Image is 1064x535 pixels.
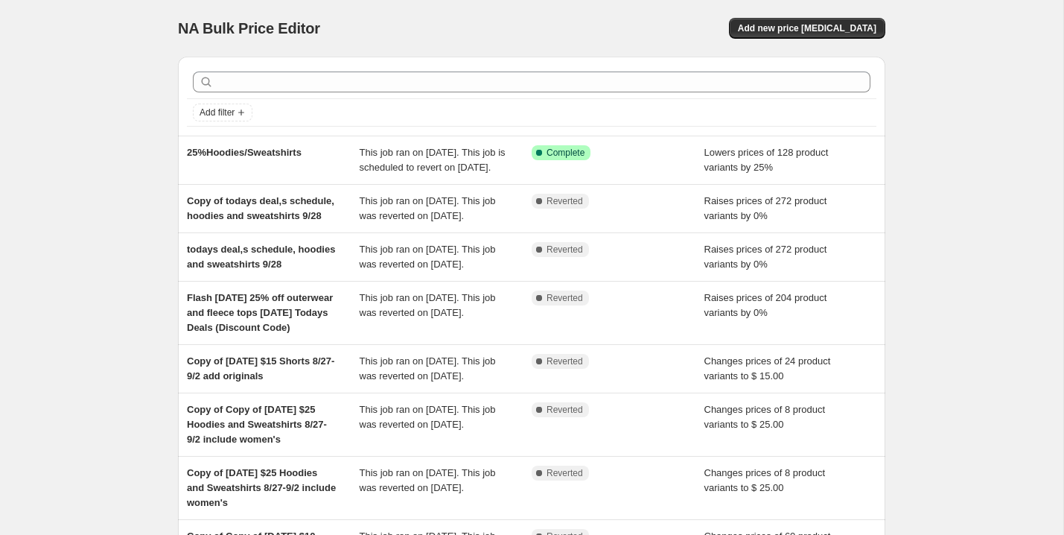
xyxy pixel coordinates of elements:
span: Add new price [MEDICAL_DATA] [738,22,876,34]
span: Reverted [547,404,583,416]
span: Copy of Copy of [DATE] $25 Hoodies and Sweatshirts 8/27-9/2 include women's [187,404,327,445]
span: Changes prices of 24 product variants to $ 15.00 [704,355,831,382]
span: Reverted [547,292,583,304]
span: Copy of todays deal,s schedule, hoodies and sweatshirts 9/28 [187,195,334,221]
span: 25%Hoodies/Sweatshirts [187,147,302,158]
span: NA Bulk Price Editor [178,20,320,37]
span: Reverted [547,355,583,367]
span: Lowers prices of 128 product variants by 25% [704,147,829,173]
span: Reverted [547,244,583,256]
span: Add filter [200,107,235,118]
button: Add filter [193,104,252,121]
span: This job ran on [DATE]. This job is scheduled to revert on [DATE]. [360,147,506,173]
span: Changes prices of 8 product variants to $ 25.00 [704,404,826,430]
span: Raises prices of 272 product variants by 0% [704,195,827,221]
span: Copy of [DATE] $15 Shorts 8/27-9/2 add originals [187,355,334,382]
span: Raises prices of 272 product variants by 0% [704,244,827,270]
span: This job ran on [DATE]. This job was reverted on [DATE]. [360,292,496,318]
span: Flash [DATE] 25% off outerwear and fleece tops [DATE] Todays Deals (Discount Code) [187,292,333,333]
span: This job ran on [DATE]. This job was reverted on [DATE]. [360,467,496,493]
span: Raises prices of 204 product variants by 0% [704,292,827,318]
span: This job ran on [DATE]. This job was reverted on [DATE]. [360,195,496,221]
span: Changes prices of 8 product variants to $ 25.00 [704,467,826,493]
span: This job ran on [DATE]. This job was reverted on [DATE]. [360,404,496,430]
span: Reverted [547,467,583,479]
button: Add new price [MEDICAL_DATA] [729,18,885,39]
span: This job ran on [DATE]. This job was reverted on [DATE]. [360,355,496,382]
span: This job ran on [DATE]. This job was reverted on [DATE]. [360,244,496,270]
span: todays deal,s schedule, hoodies and sweatshirts 9/28 [187,244,335,270]
span: Complete [547,147,584,159]
span: Reverted [547,195,583,207]
span: Copy of [DATE] $25 Hoodies and Sweatshirts 8/27-9/2 include women's [187,467,336,508]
